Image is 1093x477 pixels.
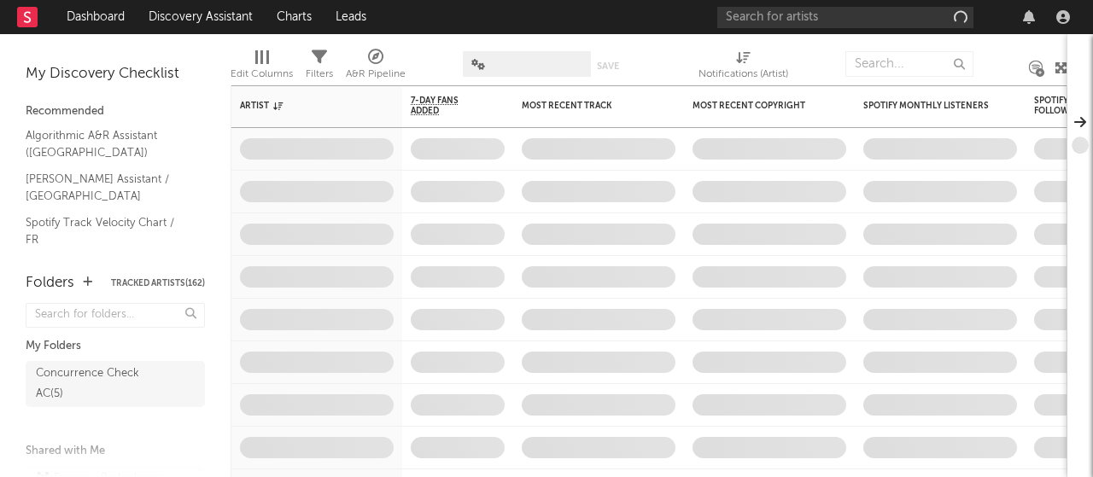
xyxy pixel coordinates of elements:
div: Notifications (Artist) [698,43,788,92]
div: Recommended [26,102,205,122]
a: Spotify Track Velocity Chart / FR [26,213,188,248]
a: Algorithmic A&R Assistant ([GEOGRAPHIC_DATA]) [26,126,188,161]
div: Filters [306,64,333,84]
div: Filters [306,43,333,92]
div: Artist [240,101,368,111]
div: My Folders [26,336,205,357]
div: Shared with Me [26,441,205,462]
div: Most Recent Copyright [693,101,821,111]
div: Concurrence Check AC ( 5 ) [36,364,156,404]
div: My Discovery Checklist [26,64,205,84]
button: Tracked Artists(162) [111,279,205,288]
div: Notifications (Artist) [698,64,788,84]
button: Save [597,61,619,71]
div: Edit Columns [231,64,293,84]
span: 7-Day Fans Added [411,96,479,116]
input: Search for artists [717,7,973,28]
div: A&R Pipeline [346,64,406,84]
div: Edit Columns [231,43,293,92]
input: Search... [845,51,973,77]
div: Spotify Monthly Listeners [863,101,991,111]
a: Concurrence Check AC(5) [26,361,205,407]
div: Folders [26,273,74,294]
div: Most Recent Track [522,101,650,111]
input: Search for folders... [26,303,205,328]
a: [PERSON_NAME] Assistant / [GEOGRAPHIC_DATA] [26,170,188,205]
div: A&R Pipeline [346,43,406,92]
